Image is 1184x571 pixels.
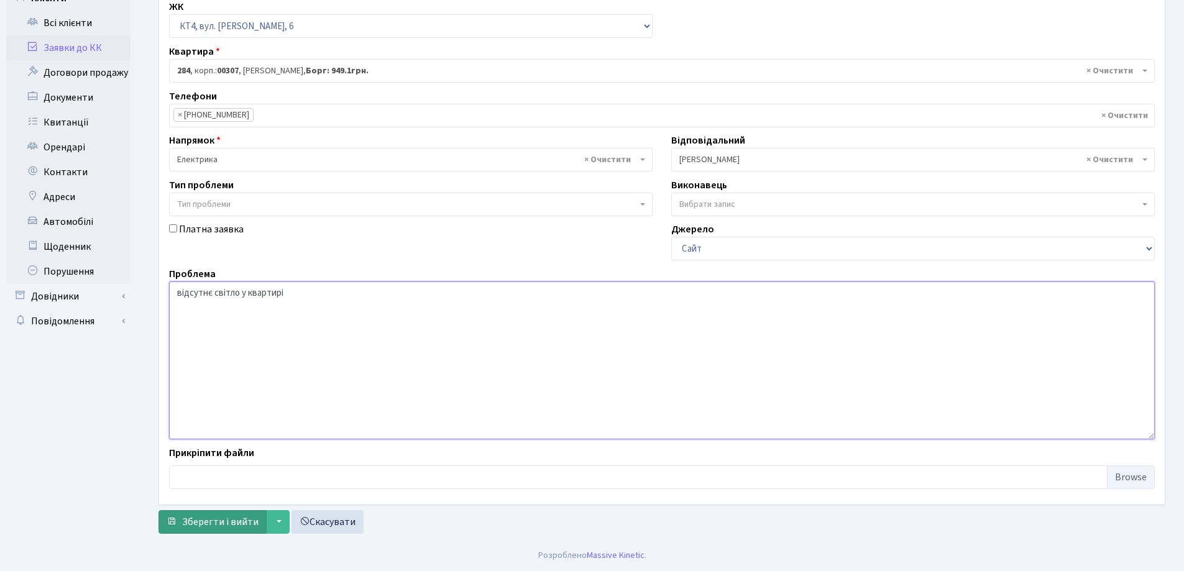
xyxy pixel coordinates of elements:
span: × [178,109,182,121]
label: Квартира [169,44,220,59]
span: Видалити всі елементи [1101,109,1148,122]
div: Розроблено . [538,549,646,562]
label: Виконавець [671,178,727,193]
span: Тип проблеми [177,198,231,211]
span: Корчун А. А. [671,148,1155,171]
a: Massive Kinetic [587,549,645,562]
a: Адреси [6,185,131,209]
span: Електрика [169,148,653,171]
span: Зберегти і вийти [182,515,259,529]
a: Автомобілі [6,209,131,234]
b: 00307 [217,65,239,77]
label: Проблема [169,267,216,281]
a: Документи [6,85,131,110]
a: Щоденник [6,234,131,259]
a: Порушення [6,259,131,284]
span: Корчун А. А. [679,153,1139,166]
label: Тип проблеми [169,178,234,193]
a: Контакти [6,160,131,185]
b: 284 [177,65,190,77]
a: Заявки до КК [6,35,131,60]
a: Скасувати [291,510,364,534]
a: Договори продажу [6,60,131,85]
label: Платна заявка [179,222,244,237]
span: Видалити всі елементи [584,153,631,166]
button: Зберегти і вийти [158,510,267,534]
span: <b>284</b>, корп.: <b>00307</b>, Галушко Костянтин Григорович, <b>Борг: 949.1грн.</b> [169,59,1155,83]
a: Довідники [6,284,131,309]
span: Видалити всі елементи [1086,153,1133,166]
a: Орендарі [6,135,131,160]
li: (067) 789-06-57 [173,108,254,122]
b: Борг: 949.1грн. [306,65,369,77]
span: Вибрати запис [679,198,735,211]
span: Електрика [177,153,637,166]
span: Видалити всі елементи [1086,65,1133,77]
span: <b>284</b>, корп.: <b>00307</b>, Галушко Костянтин Григорович, <b>Борг: 949.1грн.</b> [177,65,1139,77]
label: Прикріпити файли [169,445,254,460]
a: Повідомлення [6,309,131,334]
label: Телефони [169,89,217,104]
a: Всі клієнти [6,11,131,35]
label: Джерело [671,222,714,237]
a: Квитанції [6,110,131,135]
label: Напрямок [169,133,221,148]
label: Відповідальний [671,133,745,148]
